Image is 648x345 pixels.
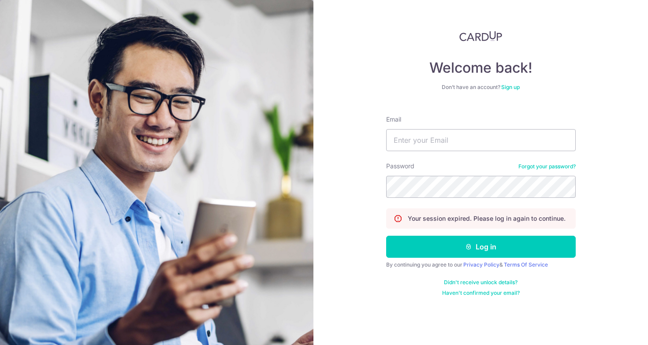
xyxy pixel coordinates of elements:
[386,84,576,91] div: Don’t have an account?
[444,279,518,286] a: Didn't receive unlock details?
[459,31,503,41] img: CardUp Logo
[386,162,414,171] label: Password
[386,129,576,151] input: Enter your Email
[518,163,576,170] a: Forgot your password?
[386,261,576,268] div: By continuing you agree to our &
[408,214,566,223] p: Your session expired. Please log in again to continue.
[442,289,520,297] a: Haven't confirmed your email?
[504,261,548,268] a: Terms Of Service
[386,236,576,258] button: Log in
[463,261,499,268] a: Privacy Policy
[386,59,576,77] h4: Welcome back!
[386,115,401,124] label: Email
[501,84,520,90] a: Sign up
